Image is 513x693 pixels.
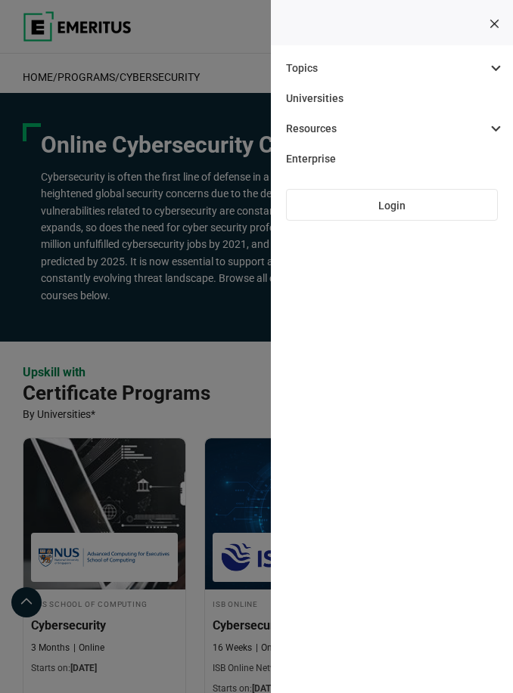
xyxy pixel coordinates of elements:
[278,53,505,83] a: Topics
[278,113,505,144] a: Resources
[278,83,505,113] a: Universities
[489,19,507,29] button: Toggle Menu
[278,144,505,174] a: Enterprise
[286,189,498,221] a: Login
